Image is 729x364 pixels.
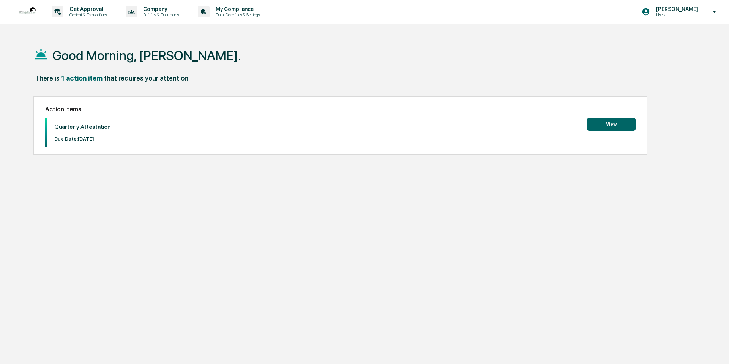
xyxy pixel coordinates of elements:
a: View [587,120,636,127]
p: Company [137,6,183,12]
img: logo [18,3,36,21]
p: Due Date: [DATE] [54,136,110,142]
p: Get Approval [63,6,110,12]
p: Data, Deadlines & Settings [210,12,264,17]
div: that requires your attention. [104,74,190,82]
h1: Good Morning, [PERSON_NAME]. [52,48,241,63]
p: Content & Transactions [63,12,110,17]
p: My Compliance [210,6,264,12]
div: There is [35,74,60,82]
div: 1 action item [61,74,103,82]
button: View [587,118,636,131]
p: Quarterly Attestation [54,123,110,130]
p: [PERSON_NAME] [650,6,702,12]
h2: Action Items [45,106,636,113]
p: Users [650,12,702,17]
p: Policies & Documents [137,12,183,17]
